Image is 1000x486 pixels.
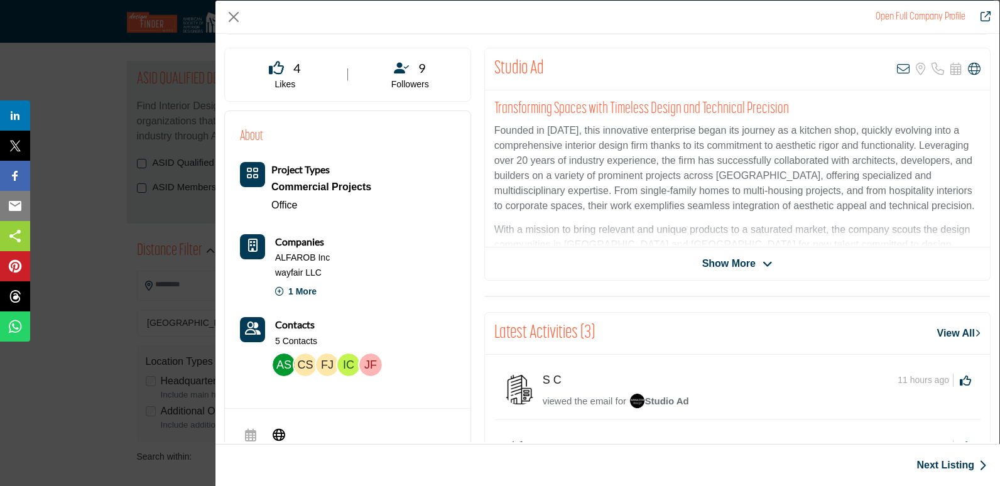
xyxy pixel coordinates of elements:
a: Redirect to studio-ad [972,9,991,24]
a: imageStudio Ad [629,394,689,410]
button: Close [224,8,243,26]
img: Frank J. [316,354,339,376]
a: Office [271,200,298,210]
div: Involve the design, construction, or renovation of spaces used for business purposes such as offi... [271,178,371,197]
img: Isabella C. [337,354,360,376]
button: Company Icon [240,234,265,259]
span: 9 [418,58,426,77]
h5: D V [543,441,571,455]
p: Founded in [DATE], this innovative enterprise began its journey as a kitchen shop, quickly evolvi... [494,123,981,213]
a: ALFAROB Inc [275,252,330,264]
a: 5 Contacts [275,335,317,348]
a: Project Types [271,165,330,175]
img: Camila S. [294,354,317,376]
h2: Studio Ad [494,58,544,80]
img: Jonatas F. [359,354,382,376]
img: ahmed s. [273,354,295,376]
h2: Transforming Spaces with Timeless Design and Technical Precision [494,100,981,119]
span: 20 hours ago [898,440,954,453]
p: a Co-Founder Creative [574,440,677,455]
span: Studio Ad [629,396,689,406]
span: 4 [293,58,301,77]
b: Companies [275,234,324,249]
span: Show More [702,256,756,271]
i: Click to Like this activity [960,441,971,452]
p: Followers [366,78,455,91]
img: avtar-image [504,374,535,405]
span: 11 hours ago [898,374,954,387]
a: Next Listing [916,458,987,473]
button: Category Icon [240,162,265,187]
p: Likes [241,78,330,91]
img: avtar-image [504,440,535,472]
p: 1 More [275,281,317,307]
a: View All [937,326,981,341]
i: Click to Like this activity [960,375,971,386]
b: Project Types [271,163,330,175]
a: Link of redirect to contact page [240,317,265,342]
img: image [629,393,645,409]
button: Contact-Employee Icon [240,317,265,342]
a: Redirect to studio-ad [876,12,965,22]
h5: S C [543,374,571,387]
h2: About [240,126,263,147]
a: Contacts [275,317,315,333]
span: viewed the email for [543,396,626,406]
b: Contacts [275,318,315,330]
h2: Latest Activities (3) [494,322,595,345]
p: With a mission to bring relevant and unique products to a saturated market, the company scouts th... [494,222,981,343]
a: wayfair LLC [275,267,322,279]
a: Commercial Projects [271,178,371,197]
